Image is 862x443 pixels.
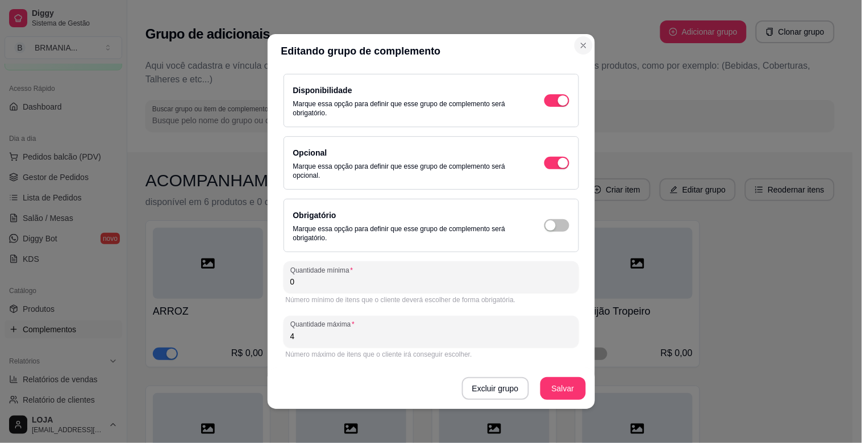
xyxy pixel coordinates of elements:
input: Quantidade mínima [290,276,572,287]
p: Marque essa opção para definir que esse grupo de complemento será obrigatório. [293,224,522,243]
label: Opcional [293,148,327,157]
button: Salvar [540,377,586,400]
input: Quantidade máxima [290,331,572,342]
label: Obrigatório [293,211,336,220]
label: Quantidade mínima [290,265,357,275]
div: Número máximo de itens que o cliente irá conseguir escolher. [286,350,577,359]
button: Close [574,36,593,55]
button: Excluir grupo [462,377,529,400]
label: Quantidade máxima [290,320,359,329]
p: Marque essa opção para definir que esse grupo de complemento será obrigatório. [293,99,522,118]
header: Editando grupo de complemento [268,34,595,68]
label: Disponibilidade [293,86,352,95]
p: Marque essa opção para definir que esse grupo de complemento será opcional. [293,162,522,180]
div: Número mínimo de itens que o cliente deverá escolher de forma obrigatória. [286,295,577,304]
